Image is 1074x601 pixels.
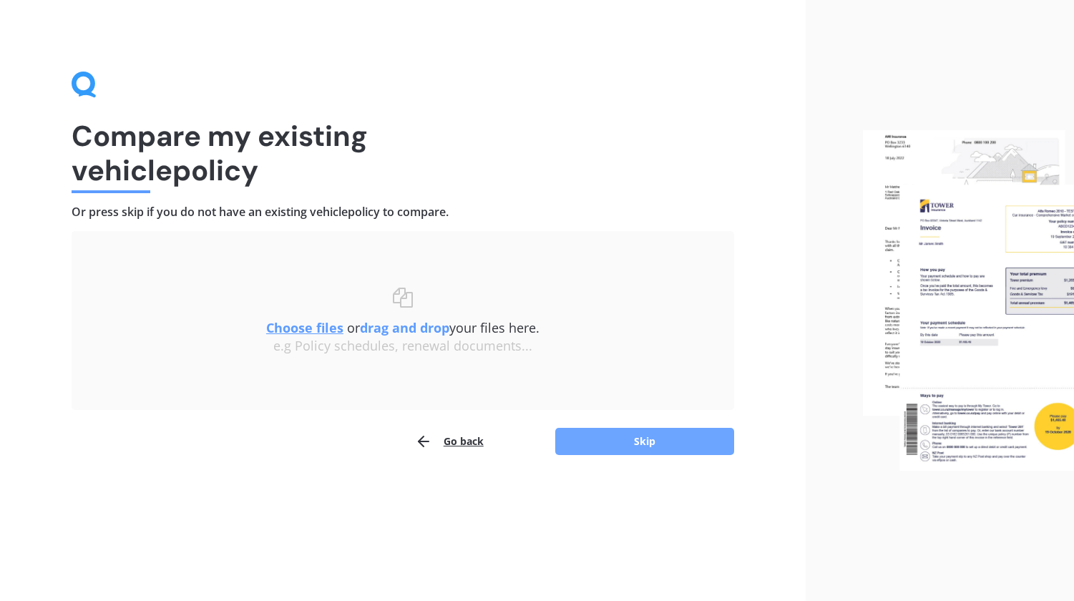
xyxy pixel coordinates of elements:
span: or your files here. [266,319,540,336]
u: Choose files [266,319,343,336]
b: drag and drop [360,319,449,336]
div: e.g Policy schedules, renewal documents... [100,338,706,354]
button: Skip [555,428,734,455]
img: files.webp [863,130,1074,471]
h1: Compare my existing vehicle policy [72,119,734,187]
h4: Or press skip if you do not have an existing vehicle policy to compare. [72,205,734,220]
button: Go back [415,427,484,456]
